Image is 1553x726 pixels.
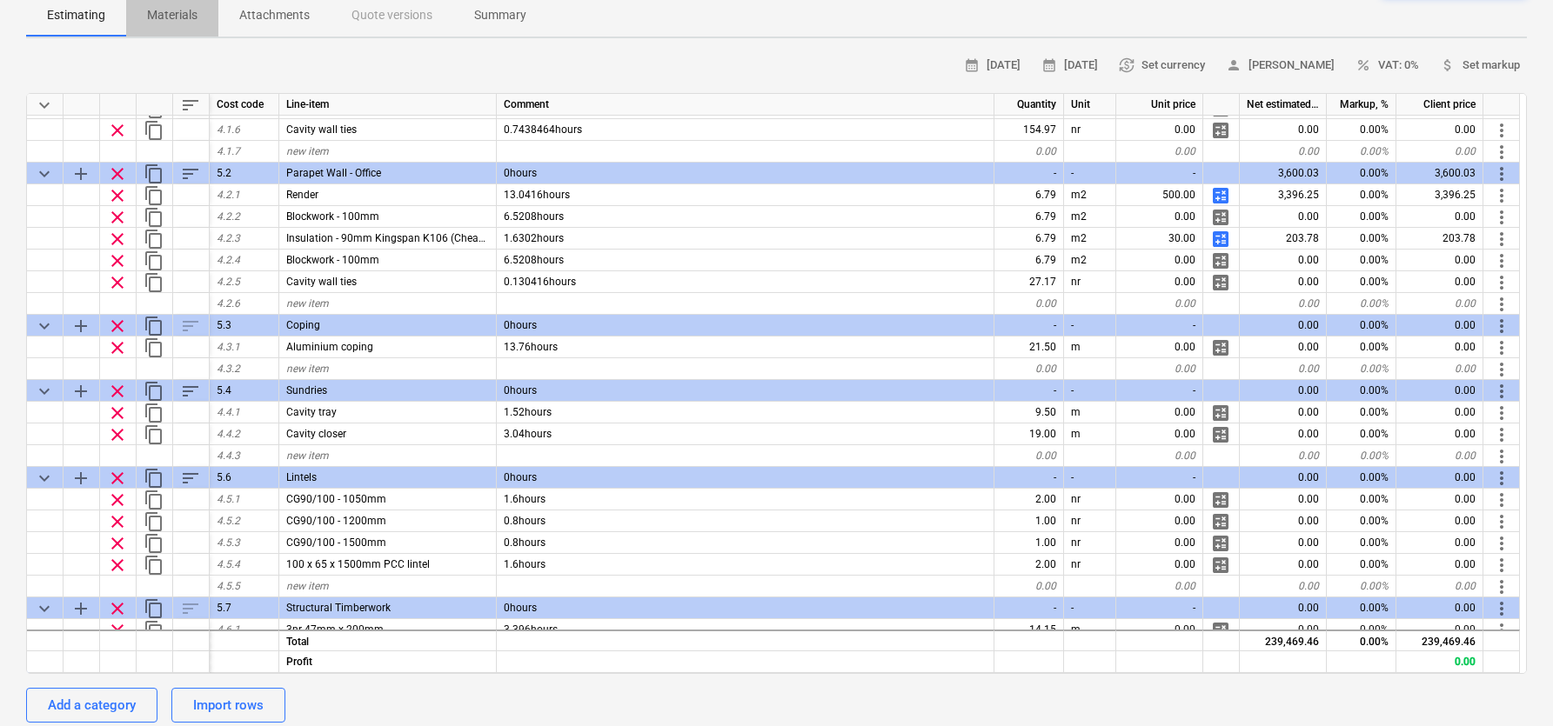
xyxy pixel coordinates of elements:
div: 0.00% [1327,163,1396,184]
div: Cost code [210,94,279,116]
div: 0.00% [1327,358,1396,380]
div: 0.00 [1240,554,1327,576]
div: 21.50 [994,336,1064,358]
div: 0.00 [1396,206,1483,228]
span: 1.6302hours [504,232,564,244]
span: Duplicate row [144,337,164,358]
span: calendar_month [964,57,980,73]
div: 0.00% [1327,315,1396,336]
span: Sort rows within table [180,95,201,116]
span: More actions [1491,598,1512,619]
div: - [1064,163,1116,184]
span: More actions [1491,142,1512,163]
span: Duplicate row [144,533,164,554]
div: - [1116,467,1203,489]
div: 5.4 [210,380,279,402]
span: Remove row [107,533,128,554]
div: 0.00 [1240,467,1327,489]
div: 0.00% [1327,184,1396,206]
span: Sort rows within category [180,468,201,489]
span: Duplicate row [144,490,164,510]
span: Manage detailed breakdown for the row [1210,185,1231,206]
button: [DATE] [957,52,1028,79]
div: 0.00 [1396,445,1483,467]
div: 154.97 [994,119,1064,141]
span: More actions [1491,533,1512,554]
span: Render [286,189,318,201]
div: 0.00 [1240,489,1327,510]
span: 0.7438464hours [504,123,582,136]
div: - [1116,315,1203,336]
div: 3,600.03 [1240,163,1327,184]
div: 5.2 [210,163,279,184]
span: 4.1.7 [217,145,240,157]
div: Comment [497,94,994,116]
span: More actions [1491,446,1512,467]
span: Duplicate category [144,468,164,489]
span: More actions [1491,272,1512,293]
button: Add a category [26,688,157,723]
div: 203.78 [1396,228,1483,250]
span: 0hours [504,167,537,179]
div: 500.00 [1116,184,1203,206]
div: m2 [1064,250,1116,271]
span: Remove row [107,490,128,510]
div: 19.00 [994,423,1064,445]
div: 6.79 [994,184,1064,206]
div: 6.79 [994,250,1064,271]
div: 0.00 [1396,271,1483,293]
span: 4.2.2 [217,210,240,223]
button: [PERSON_NAME] [1219,52,1342,79]
span: person [1226,57,1242,73]
div: - [994,380,1064,402]
div: nr [1064,271,1116,293]
div: Line-item [279,94,497,116]
div: 0.00% [1327,532,1396,554]
span: Cavity wall ties [286,123,357,136]
div: - [1064,380,1116,402]
div: - [994,163,1064,184]
div: 0.00 [1116,532,1203,554]
span: Collapse category [34,468,55,489]
div: 0.00% [1327,141,1396,163]
div: 0.00 [1240,141,1327,163]
div: 239,469.46 [1396,629,1483,651]
span: Remove row [107,555,128,576]
span: currency_exchange [1119,57,1135,73]
div: 0.00% [1327,423,1396,445]
div: 0.00 [1240,619,1327,641]
div: 0.00 [1116,293,1203,315]
div: 0.00 [1396,597,1483,619]
div: - [1116,597,1203,619]
span: Manage detailed breakdown for the row [1210,533,1231,554]
div: 0.00 [1396,119,1483,141]
span: attach_money [1440,57,1456,73]
div: 0.00 [1240,336,1327,358]
span: Manage detailed breakdown for the row [1210,620,1231,641]
div: - [1064,315,1116,336]
div: 27.17 [994,271,1064,293]
div: 0.00 [1240,358,1327,380]
div: 0.00 [1240,293,1327,315]
span: Collapse category [34,163,55,184]
div: 0.00 [1240,576,1327,597]
div: 5.6 [210,467,279,489]
span: Remove row [107,424,128,445]
div: 1.00 [994,532,1064,554]
span: 13.0416hours [504,189,570,201]
span: 4.2.3 [217,232,240,244]
div: 0.00 [1240,423,1327,445]
span: Manage detailed breakdown for the row [1210,272,1231,293]
span: More actions [1491,337,1512,358]
span: Add sub category to row [70,163,91,184]
span: Manage detailed breakdown for the row [1210,250,1231,271]
span: Collapse category [34,316,55,336]
p: Materials [147,6,197,24]
div: m2 [1064,228,1116,250]
span: Manage detailed breakdown for the row [1210,490,1231,510]
div: Quantity [994,94,1064,116]
span: Remove row [107,163,128,184]
div: m [1064,619,1116,641]
div: 0.00 [1116,489,1203,510]
div: 0.00 [1240,315,1327,336]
